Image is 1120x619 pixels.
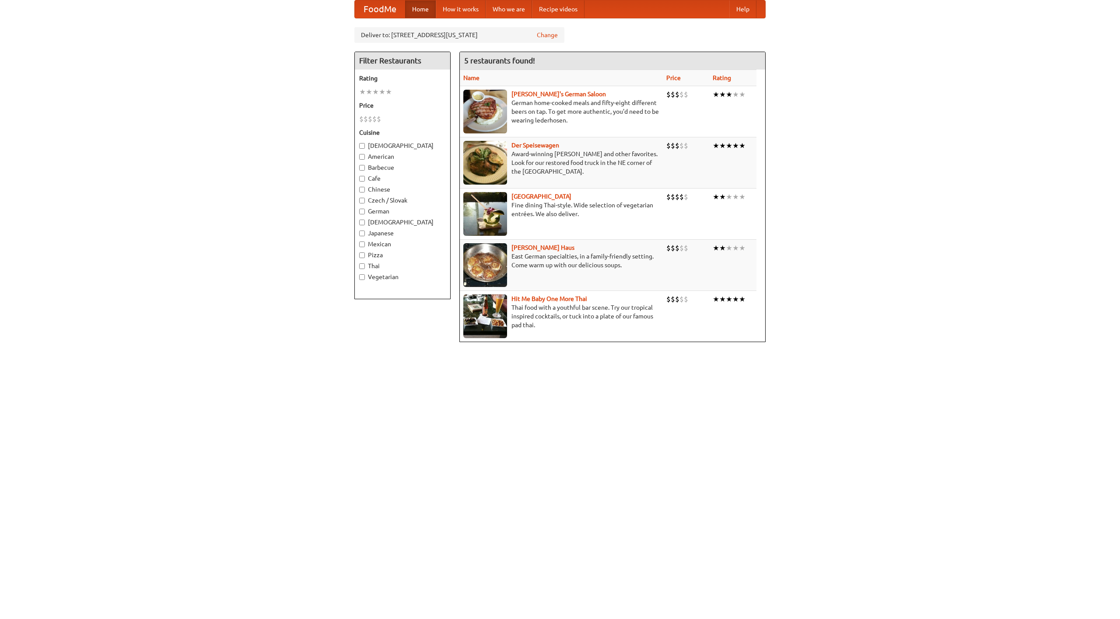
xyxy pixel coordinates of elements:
p: German home-cooked meals and fifty-eight different beers on tap. To get more authentic, you'd nee... [463,98,659,125]
p: Thai food with a youthful bar scene. Try our tropical inspired cocktails, or tuck into a plate of... [463,303,659,329]
li: $ [372,114,377,124]
li: ★ [732,141,739,150]
label: Barbecue [359,163,446,172]
label: Chinese [359,185,446,194]
li: ★ [713,243,719,253]
li: ★ [732,294,739,304]
li: ★ [372,87,379,97]
a: [PERSON_NAME] Haus [511,244,574,251]
li: ★ [739,243,745,253]
a: Price [666,74,681,81]
label: Japanese [359,229,446,238]
img: speisewagen.jpg [463,141,507,185]
li: ★ [713,294,719,304]
label: Pizza [359,251,446,259]
label: [DEMOGRAPHIC_DATA] [359,218,446,227]
li: $ [368,114,372,124]
li: ★ [719,90,726,99]
a: Der Speisewagen [511,142,559,149]
li: $ [377,114,381,124]
li: $ [671,90,675,99]
li: ★ [726,243,732,253]
input: Mexican [359,241,365,247]
input: Cafe [359,176,365,182]
li: ★ [726,294,732,304]
li: $ [666,192,671,202]
li: ★ [739,141,745,150]
li: ★ [713,192,719,202]
label: German [359,207,446,216]
li: $ [666,141,671,150]
li: ★ [719,294,726,304]
li: $ [684,243,688,253]
label: Mexican [359,240,446,248]
li: ★ [713,141,719,150]
li: ★ [359,87,366,97]
a: Hit Me Baby One More Thai [511,295,587,302]
li: $ [666,243,671,253]
input: [DEMOGRAPHIC_DATA] [359,220,365,225]
li: ★ [719,141,726,150]
li: $ [666,294,671,304]
ng-pluralize: 5 restaurants found! [464,56,535,65]
li: ★ [379,87,385,97]
li: $ [671,141,675,150]
li: $ [666,90,671,99]
li: $ [364,114,368,124]
p: Award-winning [PERSON_NAME] and other favorites. Look for our restored food truck in the NE corne... [463,150,659,176]
li: ★ [719,243,726,253]
input: Barbecue [359,165,365,171]
li: $ [675,90,679,99]
a: [PERSON_NAME]'s German Saloon [511,91,606,98]
li: $ [679,90,684,99]
h5: Cuisine [359,128,446,137]
li: ★ [732,243,739,253]
li: ★ [739,192,745,202]
a: Home [405,0,436,18]
li: $ [675,243,679,253]
h5: Price [359,101,446,110]
li: $ [675,294,679,304]
img: kohlhaus.jpg [463,243,507,287]
li: $ [671,294,675,304]
a: Who we are [486,0,532,18]
li: $ [359,114,364,124]
input: Japanese [359,231,365,236]
div: Deliver to: [STREET_ADDRESS][US_STATE] [354,27,564,43]
a: Change [537,31,558,39]
p: Fine dining Thai-style. Wide selection of vegetarian entrées. We also deliver. [463,201,659,218]
li: $ [675,141,679,150]
li: ★ [732,192,739,202]
img: esthers.jpg [463,90,507,133]
h4: Filter Restaurants [355,52,450,70]
a: Recipe videos [532,0,584,18]
label: American [359,152,446,161]
li: $ [684,141,688,150]
input: German [359,209,365,214]
a: [GEOGRAPHIC_DATA] [511,193,571,200]
a: Name [463,74,479,81]
li: ★ [732,90,739,99]
li: ★ [739,90,745,99]
img: babythai.jpg [463,294,507,338]
label: [DEMOGRAPHIC_DATA] [359,141,446,150]
label: Vegetarian [359,273,446,281]
li: $ [684,294,688,304]
input: Vegetarian [359,274,365,280]
img: satay.jpg [463,192,507,236]
label: Cafe [359,174,446,183]
input: Pizza [359,252,365,258]
label: Czech / Slovak [359,196,446,205]
li: $ [679,243,684,253]
li: ★ [385,87,392,97]
input: Czech / Slovak [359,198,365,203]
li: ★ [719,192,726,202]
p: East German specialties, in a family-friendly setting. Come warm up with our delicious soups. [463,252,659,269]
li: ★ [366,87,372,97]
li: ★ [726,192,732,202]
li: $ [671,192,675,202]
li: $ [675,192,679,202]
